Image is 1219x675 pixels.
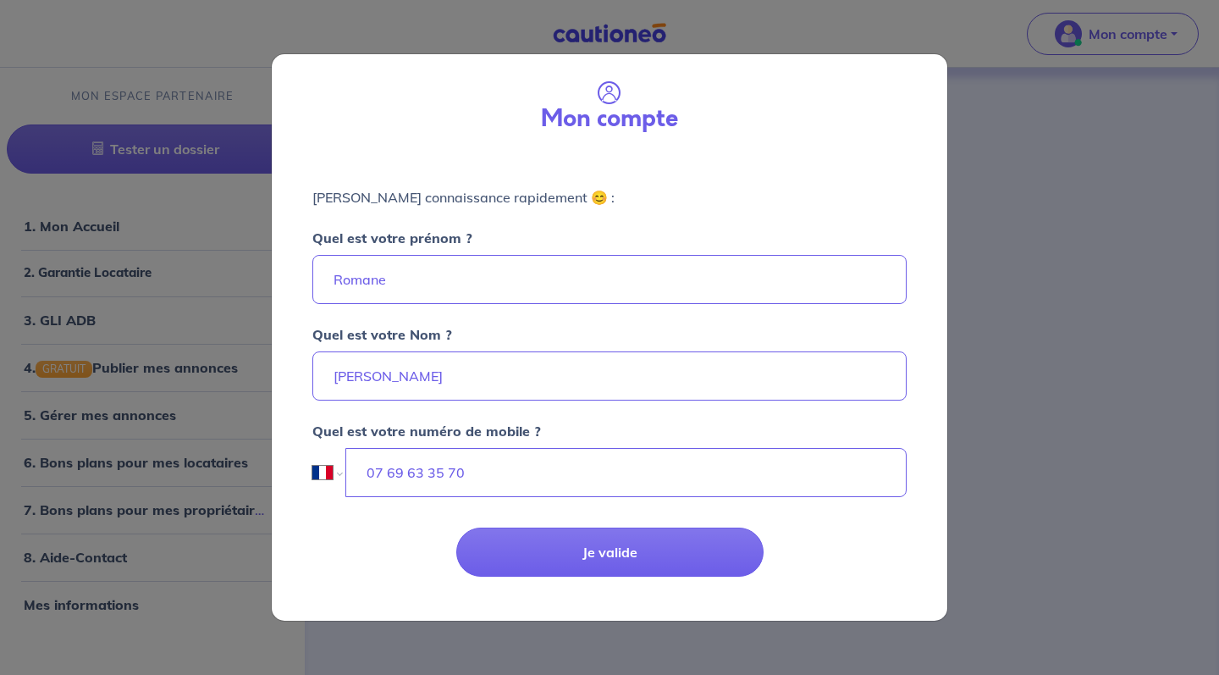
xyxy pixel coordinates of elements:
[456,528,764,577] button: Je valide
[312,255,907,304] input: Ex : Martin
[312,326,452,343] strong: Quel est votre Nom ?
[345,448,907,497] input: Ex : 06 06 06 06 06
[312,423,541,440] strong: Quel est votre numéro de mobile ?
[312,187,907,207] p: [PERSON_NAME] connaissance rapidement 😊 :
[541,105,678,134] h3: Mon compte
[312,230,472,246] strong: Quel est votre prénom ?
[312,351,907,401] input: Ex : Durand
